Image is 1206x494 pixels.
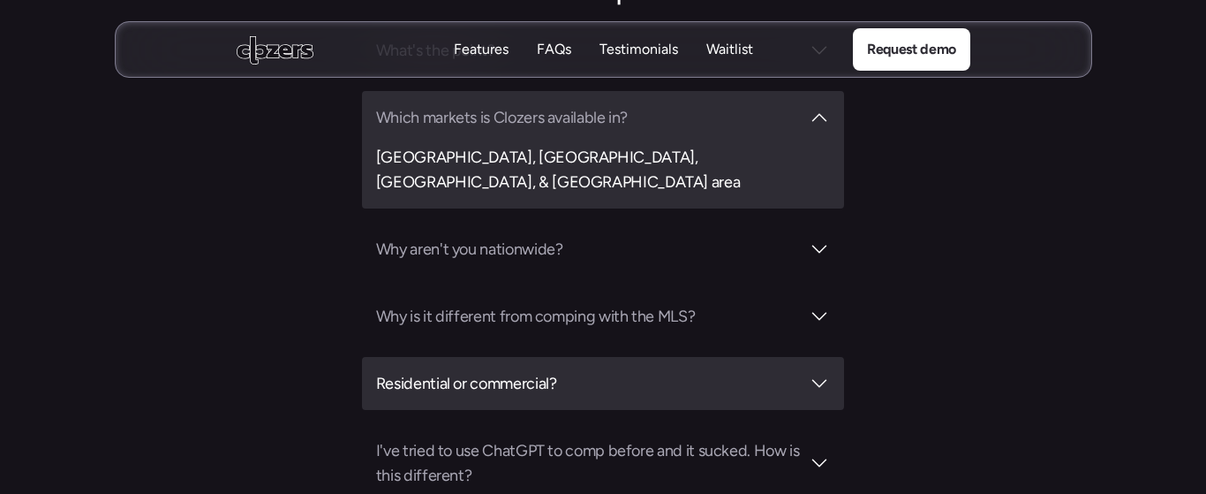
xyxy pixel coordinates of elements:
p: Waitlist [706,59,753,79]
p: FAQs [537,40,571,59]
p: Features [454,59,509,79]
h3: Why is it different from comping with the MLS? [376,304,800,329]
h3: Why aren't you nationwide? [376,237,800,262]
a: FeaturesFeatures [454,40,509,60]
p: Waitlist [706,40,753,59]
p: FAQs [537,59,571,79]
h3: [GEOGRAPHIC_DATA], [GEOGRAPHIC_DATA], [GEOGRAPHIC_DATA], & [GEOGRAPHIC_DATA] area [376,145,830,194]
a: WaitlistWaitlist [706,40,753,60]
a: Request demo [852,28,969,71]
h3: Residential or commercial? [376,371,800,396]
p: Features [454,40,509,59]
p: Testimonials [599,59,678,79]
a: FAQsFAQs [537,40,571,60]
a: TestimonialsTestimonials [599,40,678,60]
h3: I've tried to use ChatGPT to comp before and it sucked. How is this different? [376,438,800,488]
p: Request demo [866,38,955,61]
p: Testimonials [599,40,678,59]
h3: Which markets is Clozers available in? [376,105,800,130]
